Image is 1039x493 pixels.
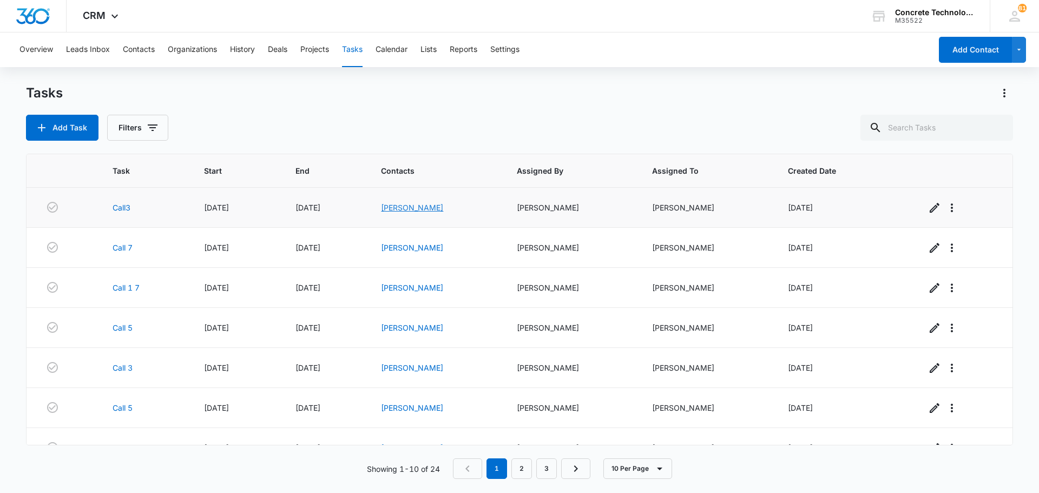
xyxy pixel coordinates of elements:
a: Call 3 [113,362,133,373]
span: [DATE] [788,323,813,332]
button: Actions [996,84,1013,102]
button: 10 Per Page [603,458,672,479]
button: Organizations [168,32,217,67]
div: [PERSON_NAME] [517,282,626,293]
div: [PERSON_NAME] [652,362,761,373]
button: Add Task [26,115,98,141]
a: Page 2 [511,458,532,479]
button: Settings [490,32,519,67]
div: [PERSON_NAME] [517,202,626,213]
div: account name [895,8,974,17]
span: [DATE] [204,403,229,412]
button: Calendar [376,32,407,67]
p: Showing 1-10 of 24 [367,463,440,475]
button: Contacts [123,32,155,67]
div: [PERSON_NAME] [517,402,626,413]
div: account id [895,17,974,24]
div: [PERSON_NAME] [652,242,761,253]
div: [PERSON_NAME] [517,322,626,333]
a: Call 1 7 [113,282,140,293]
span: Assigned By [517,165,610,176]
a: Call 3 [113,442,133,453]
button: Projects [300,32,329,67]
span: [DATE] [295,323,320,332]
span: End [295,165,339,176]
span: [DATE] [204,443,229,452]
span: Start [204,165,254,176]
a: Call3 [113,202,130,213]
span: [DATE] [788,363,813,372]
a: [PERSON_NAME] [381,443,443,452]
span: [DATE] [788,203,813,212]
a: [PERSON_NAME] [381,363,443,372]
nav: Pagination [453,458,590,479]
span: [DATE] [295,283,320,292]
span: [DATE] [204,243,229,252]
div: [PERSON_NAME] [517,442,626,453]
a: [PERSON_NAME] [381,203,443,212]
span: Created Date [788,165,884,176]
a: Call 7 [113,242,133,253]
button: Reports [450,32,477,67]
a: [PERSON_NAME] [381,283,443,292]
span: [DATE] [788,243,813,252]
a: Next Page [561,458,590,479]
button: Deals [268,32,287,67]
input: Search Tasks [860,115,1013,141]
button: Leads Inbox [66,32,110,67]
div: [PERSON_NAME] [652,402,761,413]
em: 1 [486,458,507,479]
span: [DATE] [295,443,320,452]
a: Call 5 [113,402,133,413]
div: [PERSON_NAME] [652,442,761,453]
button: Overview [19,32,53,67]
span: [DATE] [295,403,320,412]
span: [DATE] [295,203,320,212]
span: [DATE] [788,443,813,452]
div: [PERSON_NAME] [652,202,761,213]
span: [DATE] [788,403,813,412]
span: [DATE] [204,363,229,372]
div: [PERSON_NAME] [517,242,626,253]
div: notifications count [1018,4,1027,12]
span: [DATE] [204,283,229,292]
h1: Tasks [26,85,63,101]
button: Tasks [342,32,363,67]
a: Page 3 [536,458,557,479]
span: [DATE] [295,243,320,252]
div: [PERSON_NAME] [652,322,761,333]
a: Call 5 [113,322,133,333]
div: [PERSON_NAME] [517,362,626,373]
a: [PERSON_NAME] [381,403,443,412]
button: Add Contact [939,37,1012,63]
span: 81 [1018,4,1027,12]
span: Task [113,165,162,176]
span: [DATE] [788,283,813,292]
button: Filters [107,115,168,141]
button: Lists [420,32,437,67]
a: [PERSON_NAME] [381,243,443,252]
span: [DATE] [204,323,229,332]
span: Contacts [381,165,475,176]
div: [PERSON_NAME] [652,282,761,293]
span: CRM [83,10,106,21]
a: [PERSON_NAME] [381,323,443,332]
span: [DATE] [295,363,320,372]
span: [DATE] [204,203,229,212]
span: Assigned To [652,165,746,176]
button: History [230,32,255,67]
